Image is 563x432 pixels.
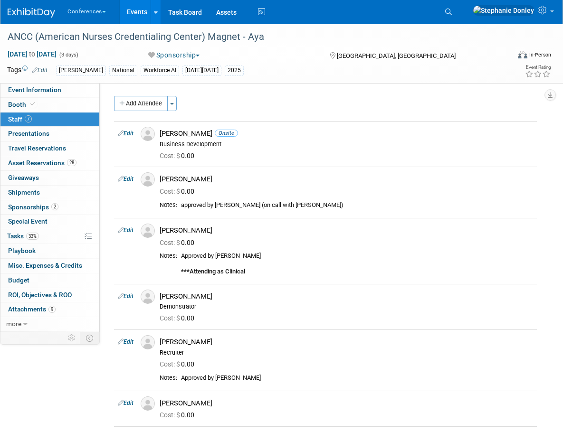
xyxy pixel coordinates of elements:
[160,399,533,408] div: [PERSON_NAME]
[8,86,61,94] span: Event Information
[0,259,99,273] a: Misc. Expenses & Credits
[0,83,99,97] a: Event Information
[8,101,37,108] span: Booth
[160,314,198,322] span: 0.00
[118,293,134,300] a: Edit
[160,374,177,382] div: Notes:
[118,338,134,345] a: Edit
[0,171,99,185] a: Giveaways
[160,338,533,347] div: [PERSON_NAME]
[337,52,456,59] span: [GEOGRAPHIC_DATA], [GEOGRAPHIC_DATA]
[4,28,498,46] div: ANCC (American Nurses Credentialing Center) Magnet - Aya
[145,50,203,60] button: Sponsorship
[518,51,527,58] img: Format-Inperson.png
[0,156,99,170] a: Asset Reservations28
[160,292,533,301] div: [PERSON_NAME]
[8,130,49,137] span: Presentations
[160,239,181,246] span: Cost: $
[529,51,551,58] div: In-Person
[7,232,39,240] span: Tasks
[51,203,58,210] span: 2
[160,152,181,160] span: Cost: $
[8,188,40,196] span: Shipments
[160,360,181,368] span: Cost: $
[160,141,533,148] div: Business Development
[0,317,99,331] a: more
[160,188,181,195] span: Cost: $
[0,98,99,112] a: Booth
[0,302,99,317] a: Attachments9
[181,252,533,276] div: Approved by [PERSON_NAME]
[8,291,72,299] span: ROI, Objectives & ROO
[0,244,99,258] a: Playbook
[109,66,137,75] div: National
[0,113,99,127] a: Staff7
[141,396,155,411] img: Associate-Profile-5.png
[8,247,36,254] span: Playbook
[7,65,48,76] td: Tags
[141,335,155,349] img: Associate-Profile-5.png
[7,50,57,58] span: [DATE] [DATE]
[8,159,76,167] span: Asset Reservations
[8,262,82,269] span: Misc. Expenses & Credits
[182,66,221,75] div: [DATE][DATE]
[0,215,99,229] a: Special Event
[8,203,58,211] span: Sponsorships
[181,201,533,209] div: approved by [PERSON_NAME] (on call with [PERSON_NAME])
[160,201,177,209] div: Notes:
[160,175,533,184] div: [PERSON_NAME]
[118,227,134,234] a: Edit
[160,252,177,260] div: Notes:
[0,186,99,200] a: Shipments
[525,65,551,70] div: Event Rating
[56,66,106,75] div: [PERSON_NAME]
[225,66,244,75] div: 2025
[141,127,155,141] img: Associate-Profile-5.png
[160,303,533,310] div: Demonstrator
[181,268,245,275] b: ***Attending as Clinical
[26,233,39,240] span: 33%
[160,152,198,160] span: 0.00
[6,320,21,328] span: more
[64,332,80,344] td: Personalize Event Tab Strip
[8,174,39,181] span: Giveaways
[28,50,37,58] span: to
[0,229,99,244] a: Tasks33%
[141,290,155,304] img: Associate-Profile-5.png
[160,360,198,368] span: 0.00
[467,49,551,64] div: Event Format
[160,314,181,322] span: Cost: $
[160,239,198,246] span: 0.00
[8,144,66,152] span: Travel Reservations
[48,306,56,313] span: 9
[160,188,198,195] span: 0.00
[141,224,155,238] img: Associate-Profile-5.png
[0,141,99,156] a: Travel Reservations
[160,411,198,419] span: 0.00
[473,5,534,16] img: Stephanie Donley
[118,176,134,182] a: Edit
[58,52,78,58] span: (3 days)
[141,66,179,75] div: Workforce AI
[0,127,99,141] a: Presentations
[160,349,533,357] div: Recruiter
[181,374,533,382] div: Approved by [PERSON_NAME]
[0,200,99,215] a: Sponsorships2
[160,226,533,235] div: [PERSON_NAME]
[118,130,134,137] a: Edit
[114,96,168,111] button: Add Attendee
[8,8,55,18] img: ExhibitDay
[215,130,238,137] span: Onsite
[67,159,76,166] span: 28
[25,115,32,122] span: 7
[8,217,48,225] span: Special Event
[8,276,29,284] span: Budget
[141,172,155,187] img: Associate-Profile-5.png
[0,288,99,302] a: ROI, Objectives & ROO
[30,102,35,107] i: Booth reservation complete
[32,67,48,74] a: Edit
[160,411,181,419] span: Cost: $
[0,273,99,288] a: Budget
[8,305,56,313] span: Attachments
[118,400,134,406] a: Edit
